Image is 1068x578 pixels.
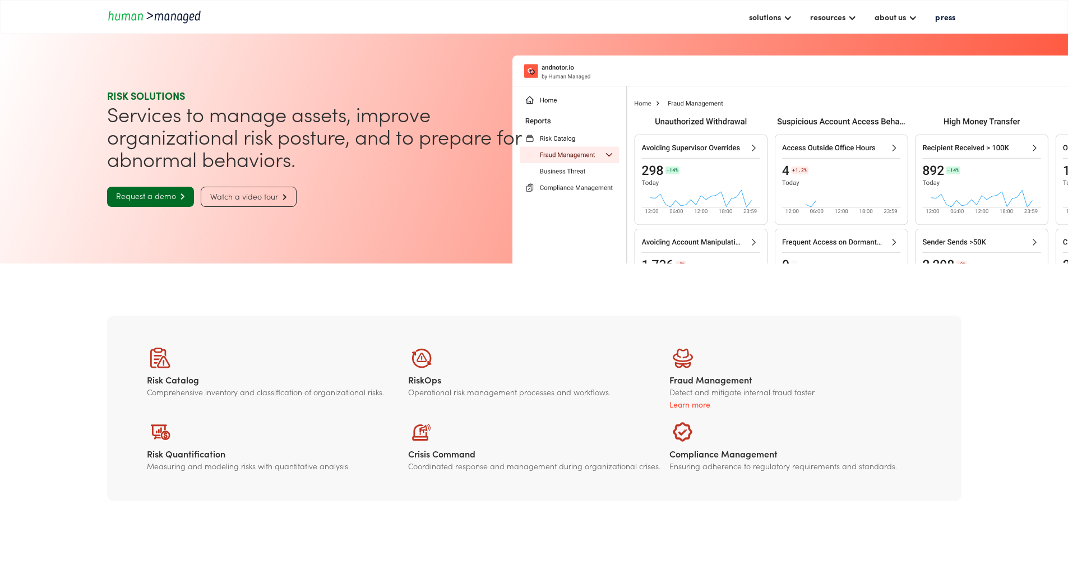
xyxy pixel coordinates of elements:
a: press [930,7,961,26]
a: Watch a video tour [201,187,297,207]
a: home [107,9,208,24]
div: Risk Quantification [147,448,399,459]
div: RiskOps [408,374,660,385]
div: Detect and mitigate internal fraud faster [669,387,922,396]
a: Request a demo [107,187,194,207]
span:  [278,193,287,201]
div: solutions [743,7,798,26]
div: Operational risk management processes and workflows. [408,387,660,396]
h1: Services to manage assets, improve organizational risk posture, and to prepare for abnormal behav... [107,103,530,170]
div: about us [875,10,906,24]
div: Crisis Command [408,448,660,459]
span:  [176,193,185,200]
div: resources [805,7,862,26]
div: about us [869,7,923,26]
div: Comprehensive inventory and classification of organizational risks. [147,387,399,396]
div: Measuring and modeling risks with quantitative analysis. [147,461,399,470]
div: Compliance Management [669,448,922,459]
div: solutions [749,10,781,24]
div: RISK SOLUTIONS [107,89,530,103]
div: Risk Catalog [147,374,399,385]
div: Coordinated response and management during organizational crises. [408,461,660,470]
div: resources [810,10,845,24]
div: Fraud Management [669,374,922,385]
div: Ensuring adherence to regulatory requirements and standards. [669,461,922,470]
a: Learn more [669,399,922,410]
